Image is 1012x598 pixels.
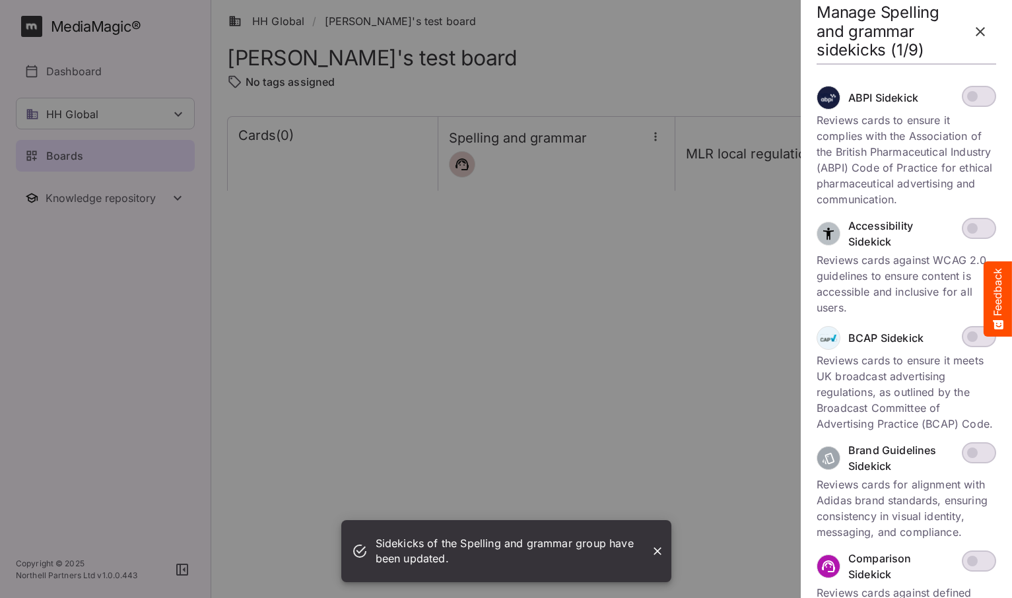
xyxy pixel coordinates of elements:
p: ABPI Sidekick [848,90,918,106]
div: Sidekicks of the Spelling and grammar group have been updated. [376,531,636,572]
p: Reviews cards to ensure it complies with the Association of the British Pharmaceutical Industry (... [817,112,996,207]
h2: Manage Spelling and grammar sidekicks (1/9) [817,3,964,60]
button: Feedback [984,261,1012,337]
p: Reviews cards to ensure it meets UK broadcast advertising regulations, as outlined by the Broadca... [817,352,996,432]
button: Close [649,543,666,560]
p: Comparison Sidekick [848,550,954,582]
p: Reviews cards for alignment with Adidas brand standards, ensuring consistency in visual identity,... [817,477,996,540]
p: Brand Guidelines Sidekick [848,442,954,474]
p: BCAP Sidekick [848,330,924,346]
p: Accessibility Sidekick [848,218,954,249]
p: Reviews cards against WCAG 2.0 guidelines to ensure content is accessible and inclusive for all u... [817,252,996,316]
